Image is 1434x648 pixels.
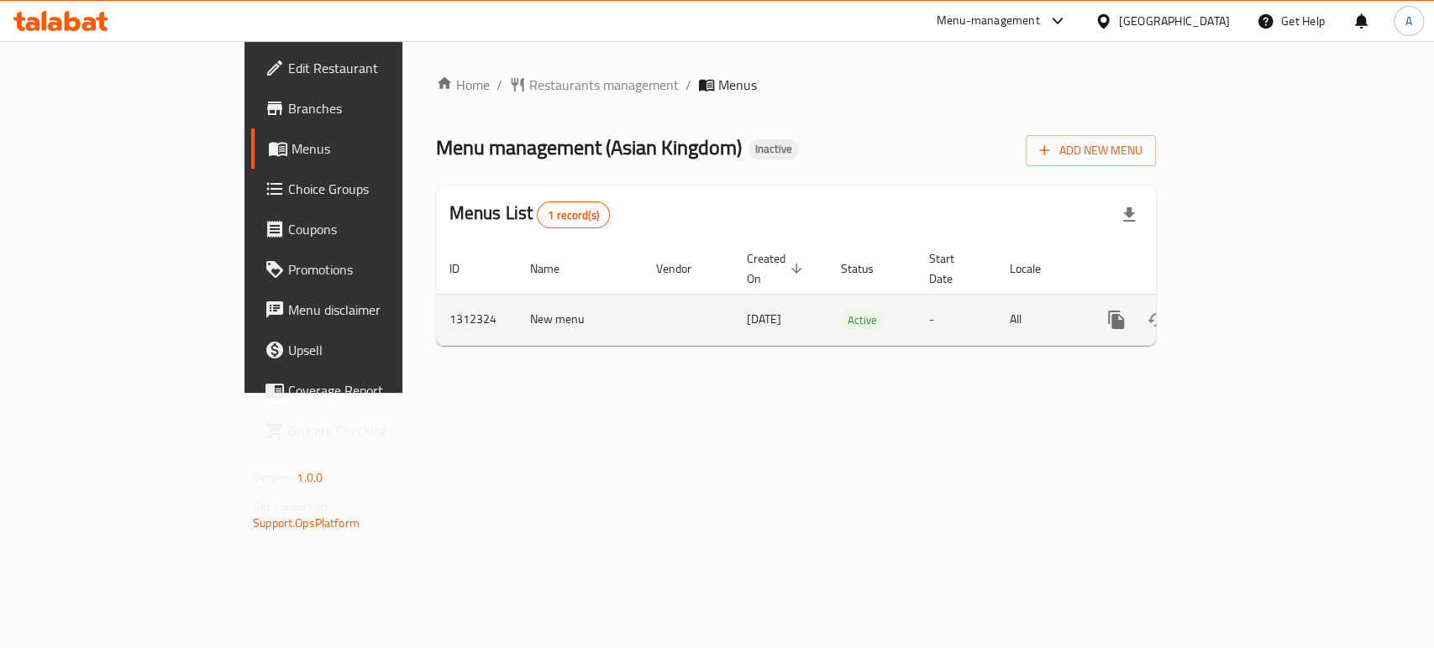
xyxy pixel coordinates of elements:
span: ID [449,259,481,279]
nav: breadcrumb [436,75,1156,95]
span: Edit Restaurant [288,58,470,78]
a: Support.OpsPlatform [253,512,360,534]
a: Menu disclaimer [251,290,484,330]
a: Promotions [251,249,484,290]
span: Vendor [656,259,713,279]
span: Menu disclaimer [288,300,470,320]
a: Choice Groups [251,169,484,209]
span: Restaurants management [529,75,679,95]
span: 1.0.0 [297,467,323,489]
span: Inactive [749,142,799,156]
span: Created On [747,248,807,289]
span: Choice Groups [288,179,470,199]
span: Status [841,259,896,279]
td: New menu [517,294,643,345]
a: Grocery Checklist [251,410,484,451]
div: Active [841,310,884,330]
span: Menus [718,75,757,95]
th: Actions [1083,243,1271,295]
span: Name [530,259,581,279]
span: Version: [253,467,294,489]
span: Locale [1010,259,1063,279]
a: Coverage Report [251,370,484,410]
span: Grocery Checklist [288,421,470,441]
a: Upsell [251,330,484,370]
button: Change Status [1137,300,1177,340]
a: Edit Restaurant [251,48,484,88]
button: more [1096,300,1137,340]
div: Total records count [537,201,610,228]
a: Menus [251,128,484,169]
td: All [996,294,1083,345]
div: Export file [1109,195,1149,235]
span: Promotions [288,259,470,280]
div: [GEOGRAPHIC_DATA] [1119,12,1230,30]
span: Menus [292,138,470,159]
span: Get support on: [253,495,330,517]
span: Add New Menu [1039,140,1142,161]
div: Menu-management [937,11,1040,31]
span: Coupons [288,219,470,239]
span: Menu management ( Asian Kingdom ) [436,128,742,166]
a: Branches [251,88,484,128]
span: Active [841,311,884,330]
span: Start Date [929,248,976,289]
h2: Menus List [449,201,610,228]
span: Coverage Report [288,380,470,400]
table: enhanced table [436,243,1271,346]
li: / [496,75,502,95]
a: Restaurants management [509,75,679,95]
span: A [1405,12,1412,30]
span: 1 record(s) [538,207,609,223]
span: [DATE] [747,308,781,330]
li: / [685,75,691,95]
button: Add New Menu [1026,135,1156,166]
a: Coupons [251,209,484,249]
span: Branches [288,98,470,118]
td: - [916,294,996,345]
div: Inactive [749,139,799,159]
span: Upsell [288,340,470,360]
